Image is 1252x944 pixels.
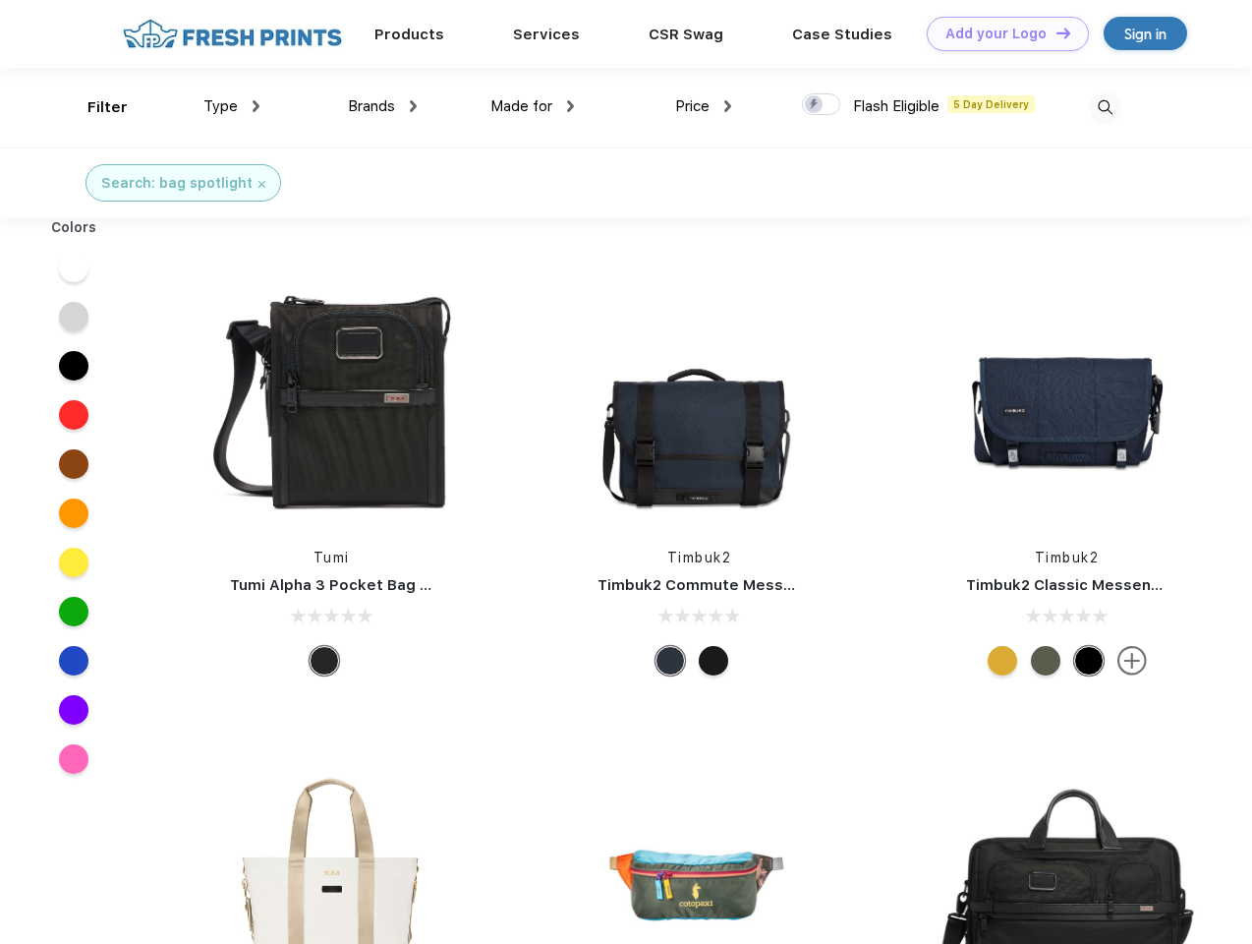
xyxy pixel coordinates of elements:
div: Eco Army [1031,646,1060,676]
a: Tumi Alpha 3 Pocket Bag Small [230,576,460,594]
img: func=resize&h=266 [937,266,1198,528]
img: func=resize&h=266 [200,266,462,528]
div: Add your Logo [945,26,1047,42]
div: Eco Amber [988,646,1017,676]
div: Colors [36,217,112,238]
a: Timbuk2 [667,550,732,565]
span: Price [675,97,710,115]
a: Tumi [313,550,350,565]
a: Products [374,26,444,43]
img: DT [1056,28,1070,38]
img: fo%20logo%202.webp [117,17,348,51]
div: Eco Nautical [655,646,685,676]
div: Black [310,646,339,676]
img: dropdown.png [253,100,259,112]
div: Sign in [1124,23,1167,45]
span: Brands [348,97,395,115]
img: dropdown.png [410,100,417,112]
img: func=resize&h=266 [568,266,829,528]
a: Timbuk2 Classic Messenger Bag [966,576,1210,594]
span: Type [203,97,238,115]
a: Timbuk2 Commute Messenger Bag [598,576,861,594]
img: dropdown.png [724,100,731,112]
div: Filter [87,96,128,119]
img: more.svg [1117,646,1147,676]
span: Made for [490,97,552,115]
div: Eco Black [699,646,728,676]
a: Sign in [1104,17,1187,50]
div: Eco Black [1074,646,1104,676]
span: 5 Day Delivery [947,95,1035,113]
img: dropdown.png [567,100,574,112]
div: Search: bag spotlight [101,173,253,194]
span: Flash Eligible [853,97,939,115]
img: desktop_search.svg [1089,91,1121,124]
a: Timbuk2 [1035,550,1100,565]
img: filter_cancel.svg [258,181,265,188]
